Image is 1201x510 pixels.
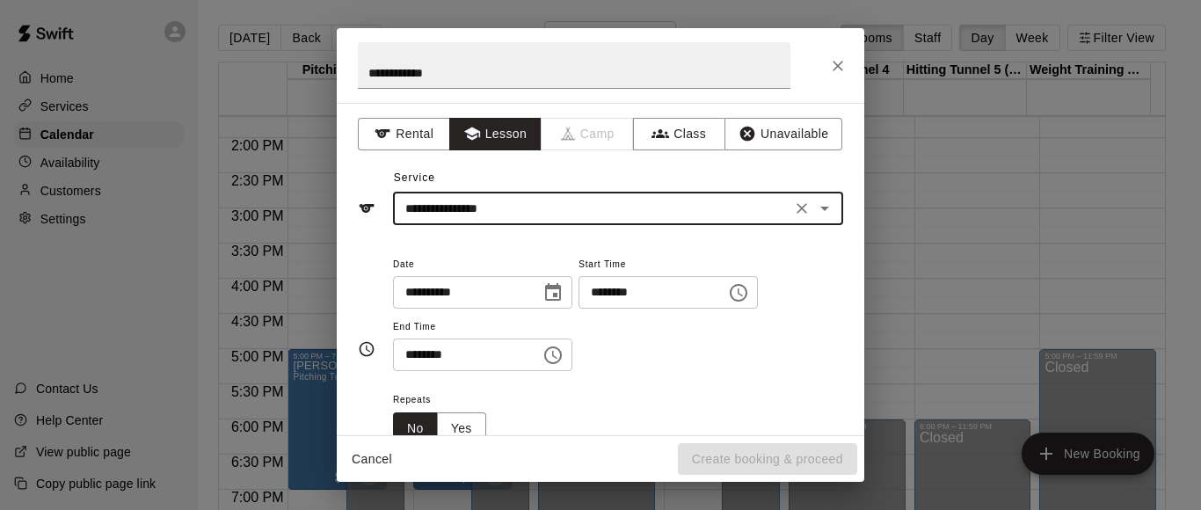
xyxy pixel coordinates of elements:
[437,412,486,445] button: Yes
[358,200,375,217] svg: Service
[724,118,842,150] button: Unavailable
[822,50,854,82] button: Close
[393,412,486,445] div: outlined button group
[542,118,634,150] span: Camps can only be created in the Services page
[393,253,572,277] span: Date
[358,118,450,150] button: Rental
[535,338,571,373] button: Choose time, selected time is 1:30 PM
[394,171,435,184] span: Service
[721,275,756,310] button: Choose time, selected time is 1:00 PM
[393,389,500,412] span: Repeats
[579,253,758,277] span: Start Time
[535,275,571,310] button: Choose date, selected date is Sep 17, 2025
[633,118,725,150] button: Class
[449,118,542,150] button: Lesson
[812,196,837,221] button: Open
[393,412,438,445] button: No
[790,196,814,221] button: Clear
[344,443,400,476] button: Cancel
[393,316,572,339] span: End Time
[358,340,375,358] svg: Timing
